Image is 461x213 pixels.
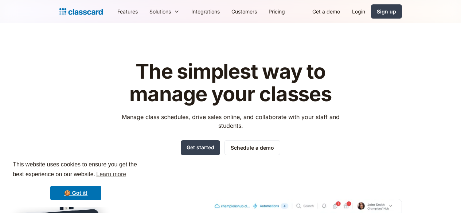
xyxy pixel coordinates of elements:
[377,8,396,15] div: Sign up
[115,60,346,105] h1: The simplest way to manage your classes
[112,3,144,20] a: Features
[306,3,346,20] a: Get a demo
[6,153,146,207] div: cookieconsent
[371,4,402,19] a: Sign up
[181,140,220,155] a: Get started
[185,3,226,20] a: Integrations
[144,3,185,20] div: Solutions
[263,3,291,20] a: Pricing
[50,186,101,200] a: dismiss cookie message
[346,3,371,20] a: Login
[115,113,346,130] p: Manage class schedules, drive sales online, and collaborate with your staff and students.
[226,3,263,20] a: Customers
[149,8,171,15] div: Solutions
[224,140,280,155] a: Schedule a demo
[95,169,127,180] a: learn more about cookies
[13,160,139,180] span: This website uses cookies to ensure you get the best experience on our website.
[59,7,103,17] a: home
